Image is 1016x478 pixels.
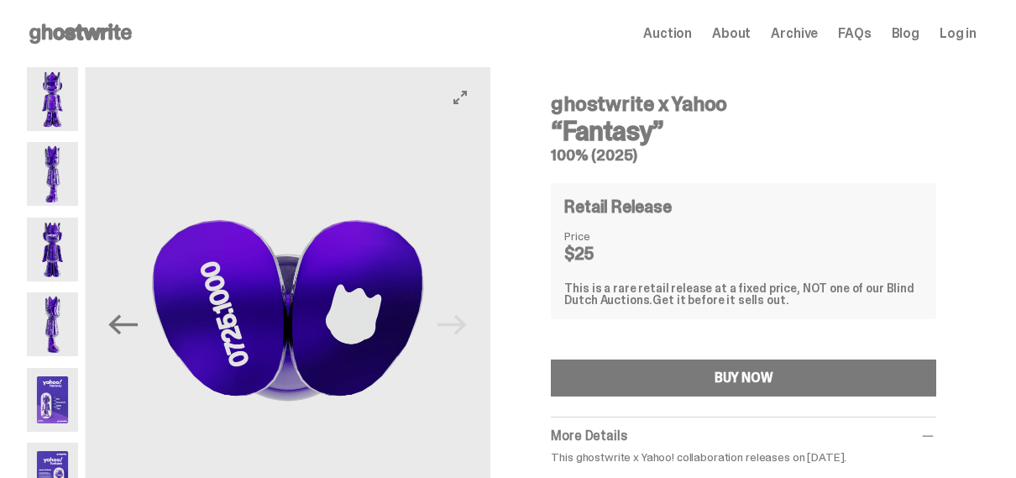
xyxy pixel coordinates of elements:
img: Yahoo-HG---4.png [27,292,78,356]
h5: 100% (2025) [551,148,936,163]
img: Yahoo-HG---1.png [27,67,78,131]
a: FAQs [838,27,871,40]
div: This is a rare retail release at a fixed price, NOT one of our Blind Dutch Auctions. [564,282,923,306]
p: This ghostwrite x Yahoo! collaboration releases on [DATE]. [551,451,936,463]
button: BUY NOW [551,360,936,397]
img: Yahoo-HG---3.png [27,218,78,281]
a: Archive [771,27,818,40]
span: Get it before it sells out. [652,292,788,307]
span: More Details [551,427,626,444]
button: View full-screen [450,87,470,108]
a: About [712,27,751,40]
a: Auction [643,27,692,40]
a: Blog [892,27,919,40]
h3: “Fantasy” [551,118,936,144]
img: Yahoo-HG---2.png [27,142,78,206]
button: Previous [105,306,142,343]
h4: Retail Release [564,198,671,215]
h4: ghostwrite x Yahoo [551,94,936,114]
dd: $25 [564,245,648,262]
dt: Price [564,230,648,242]
div: BUY NOW [715,371,773,385]
a: Log in [940,27,977,40]
img: Yahoo-HG---5.png [27,368,78,432]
